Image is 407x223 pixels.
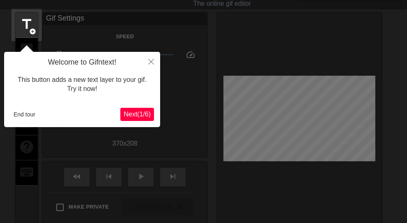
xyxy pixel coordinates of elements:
[142,52,160,71] button: Close
[120,108,154,121] button: Next
[10,108,39,121] button: End tour
[10,67,154,102] div: This button adds a new text layer to your gif. Try it now!
[10,58,154,67] h4: Welcome to Gifntext!
[124,111,151,118] span: Next ( 1 / 6 )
